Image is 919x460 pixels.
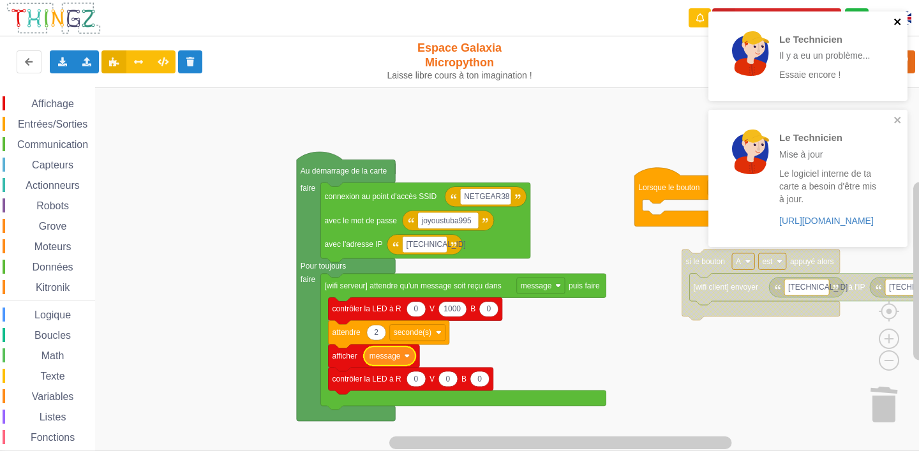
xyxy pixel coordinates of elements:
span: Communication [15,139,90,150]
span: Variables [30,391,76,402]
text: attendre [332,328,361,337]
p: Le logiciel interne de ta carte a besoin d'être mis à jour. [779,167,879,205]
p: Mise à jour [779,148,879,161]
text: contrôler la LED à R [332,375,401,383]
text: à l'IP [848,283,865,292]
span: Texte [38,371,66,382]
text: appuyé alors [790,257,834,266]
span: Capteurs [30,160,75,170]
span: Affichage [29,98,75,109]
text: seconde(s) [394,328,431,337]
text: [wifi serveur] attendre qu'un message soit reçu dans [325,281,502,290]
span: Données [31,262,75,272]
button: close [893,115,902,127]
text: 0 [446,375,451,383]
span: Listes [38,412,68,422]
span: Robots [34,200,71,211]
img: thingz_logo.png [6,1,101,35]
text: V [430,375,435,383]
span: Actionneurs [24,180,82,191]
a: [URL][DOMAIN_NAME] [779,216,874,226]
p: Il y a eu un problème... [779,49,879,62]
span: Moteurs [33,241,73,252]
text: Au démarrage de la carte [301,167,387,175]
text: avec le mot de passe [325,216,398,225]
text: [wifi client] envoyer [694,283,758,292]
text: 0 [486,304,491,313]
div: Espace Galaxia Micropython [382,41,538,81]
button: Appairer une carte [712,8,841,28]
text: 0 [414,304,419,313]
p: Le Technicien [779,33,879,46]
text: [TECHNICAL_ID] [407,240,466,249]
text: A [736,257,741,266]
text: contrôler la LED à R [332,304,401,313]
span: Logique [33,309,73,320]
text: 1000 [444,304,461,313]
span: Boucles [33,330,73,341]
text: puis faire [569,281,600,290]
text: B [470,304,475,313]
text: connexion au point d'accès SSID [325,192,437,201]
button: close [893,17,902,29]
text: est [762,257,773,266]
text: V [430,304,435,313]
span: Fonctions [29,432,77,443]
p: Le Technicien [779,131,879,144]
text: avec l'adresse IP [325,240,383,249]
text: 0 [477,375,482,383]
span: Grove [37,221,69,232]
text: joyoustuba995 [421,216,472,225]
text: faire [301,184,316,193]
text: Lorsque le bouton [638,183,699,192]
text: message [370,352,401,360]
text: si le bouton [686,257,725,266]
p: Essaie encore ! [779,68,879,81]
text: B [461,375,467,383]
span: Entrées/Sorties [16,119,89,130]
text: 2 [374,328,378,337]
text: message [521,281,552,290]
text: 0 [414,375,419,383]
span: Kitronik [34,282,71,293]
text: faire [301,275,316,284]
div: Laisse libre cours à ton imagination ! [382,70,538,81]
text: NETGEAR38 [464,192,510,201]
text: Pour toujours [301,262,346,271]
text: [TECHNICAL_ID] [788,283,848,292]
text: afficher [332,352,357,360]
span: Math [40,350,66,361]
